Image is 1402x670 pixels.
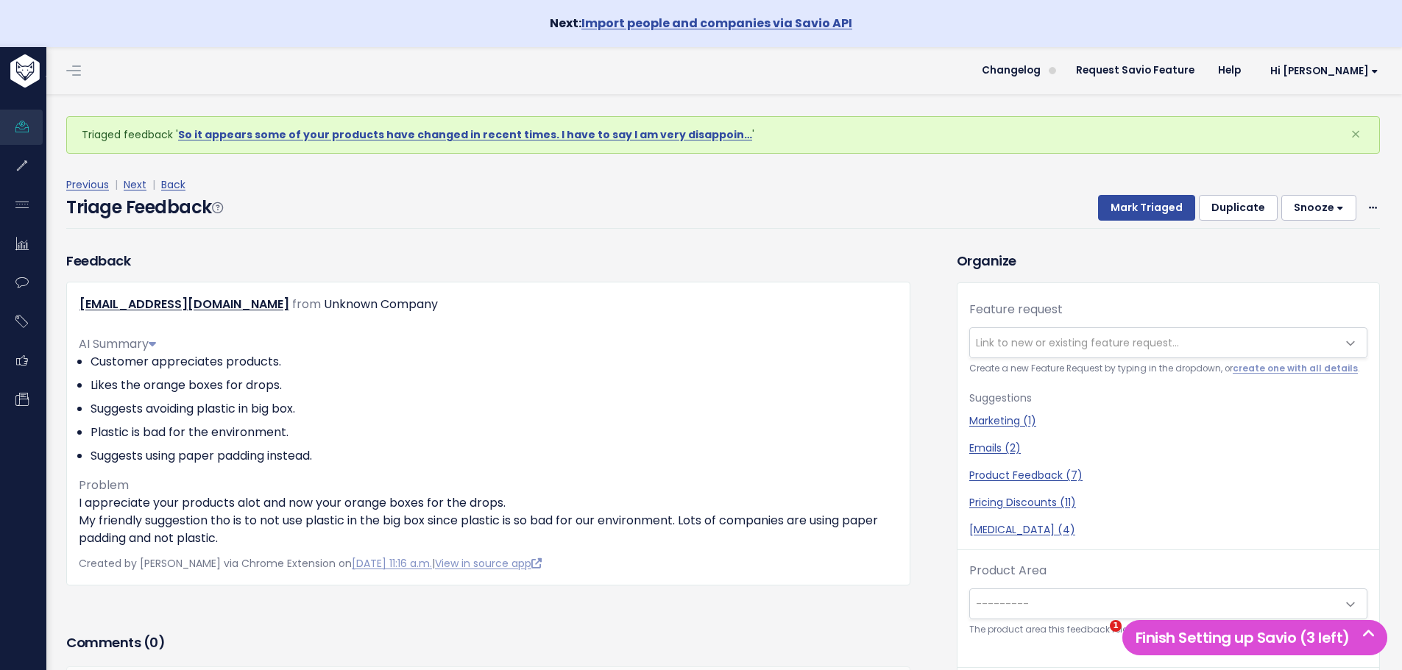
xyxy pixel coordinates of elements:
a: Product Feedback (7) [969,468,1367,483]
a: Import people and companies via Savio API [581,15,852,32]
a: So it appears some of your products have changed in recent times. I have to say I am very disappoin… [178,127,752,142]
li: Suggests using paper padding instead. [91,447,898,465]
a: Marketing (1) [969,413,1367,429]
a: [MEDICAL_DATA] (4) [969,522,1367,538]
span: AI Summary [79,335,156,352]
h5: Finish Setting up Savio (3 left) [1129,627,1381,649]
button: Snooze [1281,195,1356,221]
a: Help [1206,60,1253,82]
span: from [292,296,321,313]
small: The product area this feedback relates to [969,622,1367,638]
a: Next [124,177,146,192]
a: [DATE] 11:16 a.m. [352,556,432,571]
a: Back [161,177,185,192]
li: Customer appreciates products. [91,353,898,371]
img: logo-white.9d6f32f41409.svg [7,54,121,88]
div: Triaged feedback ' ' [66,116,1380,154]
span: Problem [79,477,129,493]
span: Hi [PERSON_NAME] [1270,65,1378,76]
span: Created by [PERSON_NAME] via Chrome Extension on | [79,556,542,571]
span: --------- [976,596,1029,611]
span: Changelog [982,65,1041,76]
button: Mark Triaged [1098,195,1195,221]
button: Duplicate [1199,195,1278,221]
a: Hi [PERSON_NAME] [1253,60,1390,82]
a: Emails (2) [969,441,1367,456]
a: Request Savio Feature [1064,60,1206,82]
h3: Organize [957,251,1380,271]
span: × [1350,122,1361,146]
h3: Comments ( ) [66,632,910,653]
span: Link to new or existing feature request... [976,335,1179,350]
div: Unknown Company [324,294,438,316]
li: Plastic is bad for the environment. [91,424,898,441]
iframe: Intercom live chat [1080,620,1115,655]
a: View in source app [435,556,542,571]
label: Product Area [969,562,1047,580]
a: create one with all details [1233,363,1358,374]
span: 1 [1110,620,1122,632]
span: 0 [149,633,158,652]
button: Close [1336,117,1376,152]
p: I appreciate your products alot and now your orange boxes for the drops. My friendly suggestion t... [79,494,898,547]
a: Pricing Discounts (11) [969,495,1367,510]
li: Suggests avoiding plastic in big box. [91,400,898,418]
span: | [149,177,158,192]
p: Suggestions [969,389,1367,407]
strong: Next: [550,15,852,32]
span: | [112,177,121,192]
a: Previous [66,177,109,192]
small: Create a new Feature Request by typing in the dropdown, or . [969,361,1367,377]
li: Likes the orange boxes for drops. [91,377,898,394]
h4: Triage Feedback [66,194,222,221]
h3: Feedback [66,251,130,271]
a: [EMAIL_ADDRESS][DOMAIN_NAME] [79,296,289,313]
label: Feature request [969,301,1063,318]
